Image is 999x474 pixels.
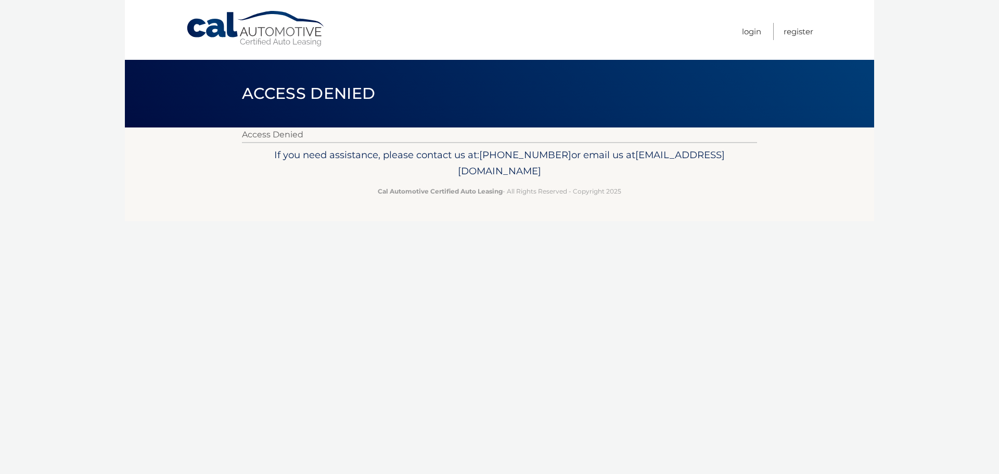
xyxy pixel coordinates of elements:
strong: Cal Automotive Certified Auto Leasing [378,187,503,195]
a: Login [742,23,761,40]
span: [PHONE_NUMBER] [479,149,571,161]
a: Cal Automotive [186,10,326,47]
span: Access Denied [242,84,375,103]
p: - All Rights Reserved - Copyright 2025 [249,186,750,197]
p: Access Denied [242,127,757,142]
p: If you need assistance, please contact us at: or email us at [249,147,750,180]
a: Register [784,23,813,40]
